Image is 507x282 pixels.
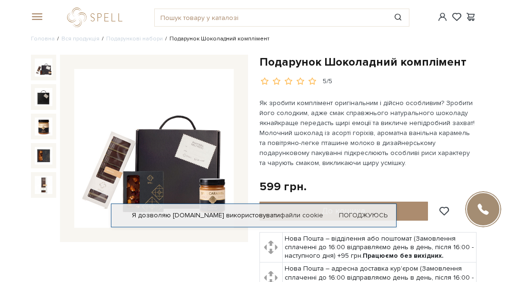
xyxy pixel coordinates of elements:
b: Працюємо без вихідних. [363,252,444,260]
a: Подарункові набори [106,35,163,42]
a: Погоджуюсь [339,211,388,220]
img: Подарунок Шоколадний комплімент [35,58,53,77]
img: Подарунок Шоколадний комплімент [35,88,53,106]
input: Пошук товару у каталозі [155,9,387,26]
img: Подарунок Шоколадний комплімент [35,176,53,194]
div: Я дозволяю [DOMAIN_NAME] використовувати [111,211,396,220]
h1: Подарунок Шоколадний комплімент [259,55,477,69]
a: logo [67,8,127,27]
li: Подарунок Шоколадний комплімент [163,35,269,43]
a: Головна [31,35,55,42]
a: файли cookie [280,211,323,219]
p: Як зробити комплімент оригінальним і дійсно особливим? Зробити його солодким, адже смак справжньо... [259,98,477,168]
td: Нова Пошта – відділення або поштомат (Замовлення сплаченні до 16:00 відправляємо день в день, піс... [282,232,476,263]
div: 599 грн. [259,179,307,194]
a: Вся продукція [61,35,99,42]
button: Пошук товару у каталозі [387,9,409,26]
button: До кошика [259,202,428,221]
img: Подарунок Шоколадний комплімент [35,147,53,165]
div: 5/5 [323,77,332,86]
img: Подарунок Шоколадний комплімент [35,117,53,136]
img: Подарунок Шоколадний комплімент [74,69,233,228]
